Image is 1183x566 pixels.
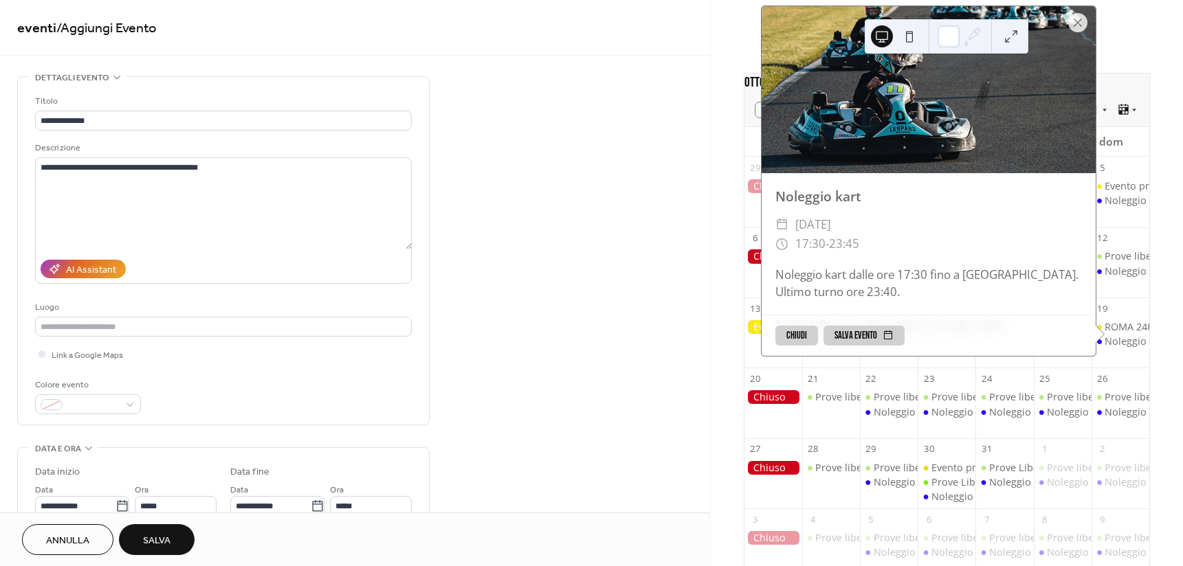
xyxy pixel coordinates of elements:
div: Noleggio kart [1105,335,1168,348]
div: Noleggio kart [1105,264,1168,278]
div: 30 [922,443,935,455]
div: dom [1083,127,1138,157]
div: Prove Libere [918,475,975,489]
div: 27 [749,443,762,455]
div: Noleggio kart [1092,335,1149,348]
div: Noleggio kart [1105,475,1168,489]
div: Noleggio kart [1034,405,1092,419]
button: AI Assistant [41,260,126,278]
div: Prove libere [1105,390,1161,404]
div: 7 [981,513,993,525]
div: Noleggio kart [1047,405,1110,419]
span: Ora [135,483,148,497]
div: Prove libere [975,531,1033,545]
button: Annulla [22,524,113,555]
div: 4 [807,513,819,525]
div: Prove libere [1105,249,1161,263]
div: 1 [1039,443,1051,455]
div: Noleggio kart [1092,405,1149,419]
div: Noleggio kart dalle ore 17:30 fino a [GEOGRAPHIC_DATA]. Ultimo turno ore 23:40. finale della cron... [762,266,1096,335]
div: Prove libere [860,531,918,545]
div: 29 [865,443,877,455]
span: 17:30 [795,234,826,254]
div: Prove libere [815,461,872,475]
div: Luogo [35,300,409,315]
div: Noleggio kart [989,545,1052,559]
div: 6 [922,513,935,525]
div: ​ [775,215,788,235]
div: Noleggio kart [975,405,1033,419]
span: Data e ora [35,442,81,456]
div: Prove Libere [989,461,1048,475]
div: Noleggio kart [874,545,937,559]
div: Noleggio kart [1092,475,1149,489]
div: Prove libere [1047,390,1103,404]
div: Colore evento [35,378,138,392]
div: Noleggio kart [975,475,1033,489]
div: Prove libere [874,531,930,545]
span: [DATE] [795,215,830,235]
div: lun [755,127,810,157]
div: 31 [981,443,993,455]
span: - [826,234,829,254]
div: Prove libere [1092,390,1149,404]
div: Noleggio kart [1105,545,1168,559]
div: Prove Libere [975,461,1033,475]
div: Noleggio kart [874,405,937,419]
div: 3 [749,513,762,525]
div: 24 [981,373,993,385]
div: AI Assistant [66,263,116,278]
div: ottobre 2025 [744,73,1149,93]
div: Noleggio kart [1047,475,1110,489]
div: 26 [1096,373,1109,385]
div: 8 [1039,513,1051,525]
div: 6 [749,232,762,245]
span: Link a Google Maps [52,348,123,363]
div: Noleggio kart [931,490,995,503]
div: Descrizione [35,141,409,155]
div: Noleggio kart [860,545,918,559]
div: 5 [865,513,877,525]
div: Noleggio kart [1034,545,1092,559]
div: Noleggio kart [1105,405,1168,419]
div: Prove libere [1092,531,1149,545]
button: Salva evento [823,325,905,346]
div: Prove libere [989,531,1046,545]
div: Prove libere [1092,249,1149,263]
button: Chiudi [775,325,818,346]
span: / Aggiungi Evento [56,15,157,42]
div: 13 [749,302,762,315]
div: Noleggio kart [918,490,975,503]
div: Noleggio kart [989,475,1052,489]
span: Data [230,483,248,497]
span: Dettagli evento [35,71,109,85]
span: Salva [143,534,170,548]
div: Noleggio kart [860,475,918,489]
div: Noleggio kart [1034,475,1092,489]
div: Prove libere [860,461,918,475]
div: Prove libere [931,390,988,404]
div: Data inizio [35,465,80,479]
div: 25 [1039,373,1051,385]
div: 20 [749,373,762,385]
div: Titolo [35,94,409,109]
div: Noleggio kart [1105,194,1168,207]
div: Evento privato [744,320,802,334]
div: Prove libere [802,390,860,404]
div: 23 [922,373,935,385]
div: Prove libere [815,531,872,545]
div: Noleggio kart [874,475,937,489]
div: Noleggio kart [1092,194,1149,207]
div: Prove libere [1092,461,1149,475]
div: Noleggio kart [1092,264,1149,278]
span: Data [35,483,53,497]
div: Noleggio kart [918,545,975,559]
div: Noleggio kart [1047,545,1110,559]
div: Data fine [230,465,269,479]
div: Prove libere [1034,531,1092,545]
div: Noleggio kart [931,405,995,419]
div: Prove libere [802,531,860,545]
div: Chiuso [744,390,802,404]
div: Prove libere [874,461,930,475]
div: 29 [749,161,762,174]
